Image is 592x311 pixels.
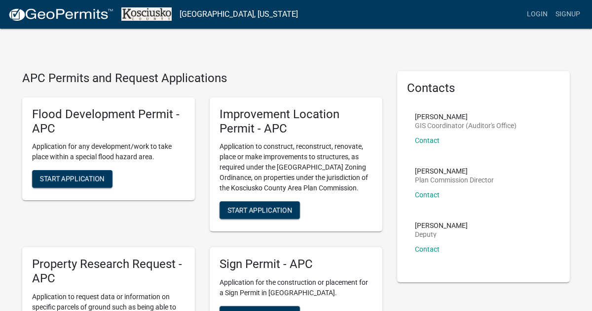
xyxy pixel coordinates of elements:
p: Application for the construction or placement for a Sign Permit in [GEOGRAPHIC_DATA]. [220,277,372,298]
a: Contact [415,191,440,199]
p: Application for any development/work to take place within a special flood hazard area. [32,141,185,162]
h4: APC Permits and Request Applications [22,71,382,86]
h5: Improvement Location Permit - APC [220,107,372,136]
h5: Sign Permit - APC [220,257,372,271]
h5: Contacts [407,81,560,95]
p: [PERSON_NAME] [415,168,494,175]
a: Contact [415,245,440,253]
img: Kosciusko County, Indiana [121,7,172,21]
p: Deputy [415,231,468,238]
p: [PERSON_NAME] [415,113,517,120]
span: Start Application [227,206,292,214]
a: Login [523,5,552,24]
h5: Property Research Request - APC [32,257,185,286]
a: Contact [415,136,440,144]
h5: Flood Development Permit - APC [32,107,185,136]
button: Start Application [32,170,112,188]
span: Start Application [40,175,105,183]
a: Signup [552,5,584,24]
p: Plan Commission Director [415,177,494,183]
p: [PERSON_NAME] [415,222,468,229]
a: [GEOGRAPHIC_DATA], [US_STATE] [180,6,298,23]
button: Start Application [220,201,300,219]
p: GIS Coordinator (Auditor's Office) [415,122,517,129]
p: Application to construct, reconstruct, renovate, place or make improvements to structures, as req... [220,141,372,193]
